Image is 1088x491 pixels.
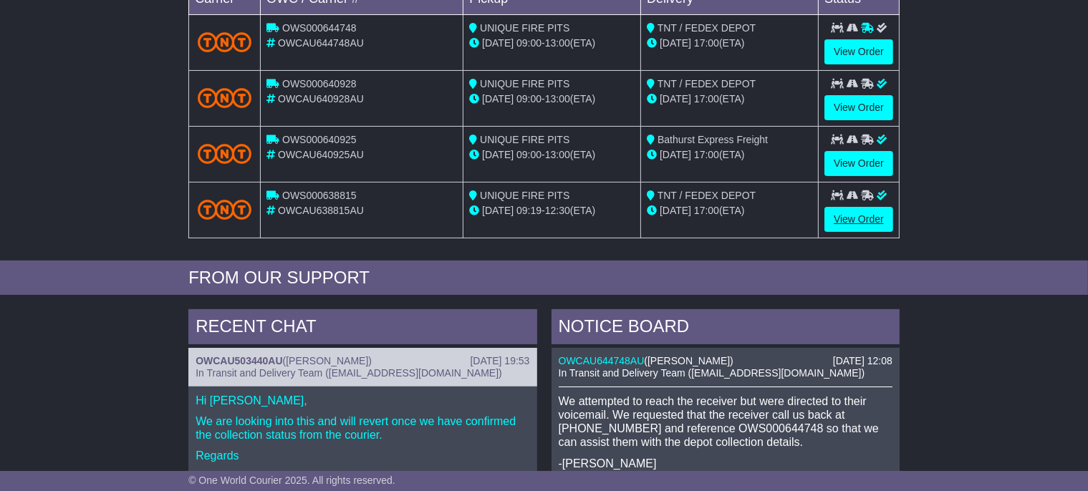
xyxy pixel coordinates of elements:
div: - (ETA) [469,147,635,162]
span: 17:00 [694,205,719,216]
span: © One World Courier 2025. All rights reserved. [188,475,395,486]
span: [PERSON_NAME] [286,355,368,366]
span: 13:00 [545,93,570,104]
span: 17:00 [694,149,719,160]
span: OWCAU638815AU [278,205,364,216]
span: OWS000640925 [282,134,357,145]
div: [DATE] 12:08 [833,355,892,367]
p: Regards [196,449,529,462]
span: 17:00 [694,37,719,49]
div: (ETA) [647,203,812,218]
span: [DATE] [482,149,514,160]
div: (ETA) [647,36,812,51]
span: TNT / FEDEX DEPOT [658,78,756,89]
div: FROM OUR SUPPORT [188,268,900,288]
p: -[PERSON_NAME] [559,457,892,470]
span: [DATE] [482,93,514,104]
div: ( ) [196,355,529,367]
span: OWCAU644748AU [278,37,364,49]
span: UNIQUE FIRE PITS [480,134,569,145]
a: View Order [824,39,893,64]
img: TNT_Domestic.png [198,32,251,52]
img: TNT_Domestic.png [198,200,251,219]
span: OWS000638815 [282,190,357,201]
span: 13:00 [545,149,570,160]
span: Bathurst Express Freight [658,134,768,145]
img: TNT_Domestic.png [198,144,251,163]
div: NOTICE BOARD [552,309,900,348]
div: - (ETA) [469,36,635,51]
div: (ETA) [647,92,812,107]
div: [DATE] 19:53 [470,355,529,367]
span: [DATE] [660,149,691,160]
p: We are looking into this and will revert once we have confirmed the collection status from the co... [196,414,529,442]
p: Hi [PERSON_NAME], [196,394,529,407]
a: View Order [824,151,893,176]
a: View Order [824,95,893,120]
span: In Transit and Delivery Team ([EMAIL_ADDRESS][DOMAIN_NAME]) [196,367,502,379]
span: UNIQUE FIRE PITS [480,78,569,89]
a: OWCAU503440AU [196,355,282,366]
span: 09:19 [516,205,541,216]
span: TNT / FEDEX DEPOT [658,190,756,201]
span: [PERSON_NAME] [647,355,730,366]
span: In Transit and Delivery Team ([EMAIL_ADDRESS][DOMAIN_NAME]) [559,367,865,379]
span: 09:00 [516,93,541,104]
div: RECENT CHAT [188,309,536,348]
span: OWCAU640928AU [278,93,364,104]
span: [DATE] [660,205,691,216]
span: [DATE] [482,205,514,216]
div: ( ) [559,355,892,367]
span: UNIQUE FIRE PITS [480,22,569,34]
span: OWS000644748 [282,22,357,34]
span: 09:00 [516,149,541,160]
span: OWCAU640925AU [278,149,364,160]
span: 17:00 [694,93,719,104]
span: [DATE] [660,37,691,49]
p: We attempted to reach the receiver but were directed to their voicemail. We requested that the re... [559,394,892,449]
span: UNIQUE FIRE PITS [480,190,569,201]
span: 13:00 [545,37,570,49]
span: TNT / FEDEX DEPOT [658,22,756,34]
span: 12:30 [545,205,570,216]
img: TNT_Domestic.png [198,88,251,107]
span: [DATE] [660,93,691,104]
span: OWS000640928 [282,78,357,89]
p: [PERSON_NAME] [196,470,529,484]
div: - (ETA) [469,92,635,107]
a: OWCAU644748AU [559,355,645,366]
a: View Order [824,207,893,232]
div: - (ETA) [469,203,635,218]
span: [DATE] [482,37,514,49]
span: 09:00 [516,37,541,49]
div: (ETA) [647,147,812,162]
